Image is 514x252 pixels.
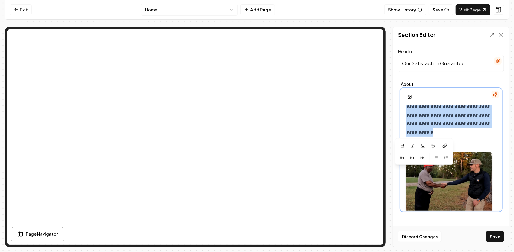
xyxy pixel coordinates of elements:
button: Heading 2 [407,153,417,163]
button: Ordered List [441,153,451,163]
button: Page Navigator [11,227,64,241]
button: Add Image [404,91,416,102]
button: Heading 3 [417,153,427,163]
label: Header [398,49,413,54]
a: Exit [10,4,32,15]
a: Visit Page [456,4,490,15]
button: Save [429,4,453,15]
button: Show History [384,4,426,15]
button: Strikethrough [428,141,438,150]
label: About [401,82,501,86]
span: Page Navigator [26,231,58,237]
img: image_68e2a4ac5c7cd75eb8ea5516.jpeg [406,152,492,238]
button: Heading 1 [397,153,407,163]
button: Link [439,140,451,151]
h2: Section Editor [398,31,436,39]
button: Italic [408,141,417,150]
button: Discard Changes [398,231,442,242]
button: Save [486,231,504,242]
button: Underline [418,141,428,150]
button: Add Page [240,4,275,15]
button: Bullet List [431,153,441,163]
button: Bold [398,141,407,150]
input: Header [398,55,504,72]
